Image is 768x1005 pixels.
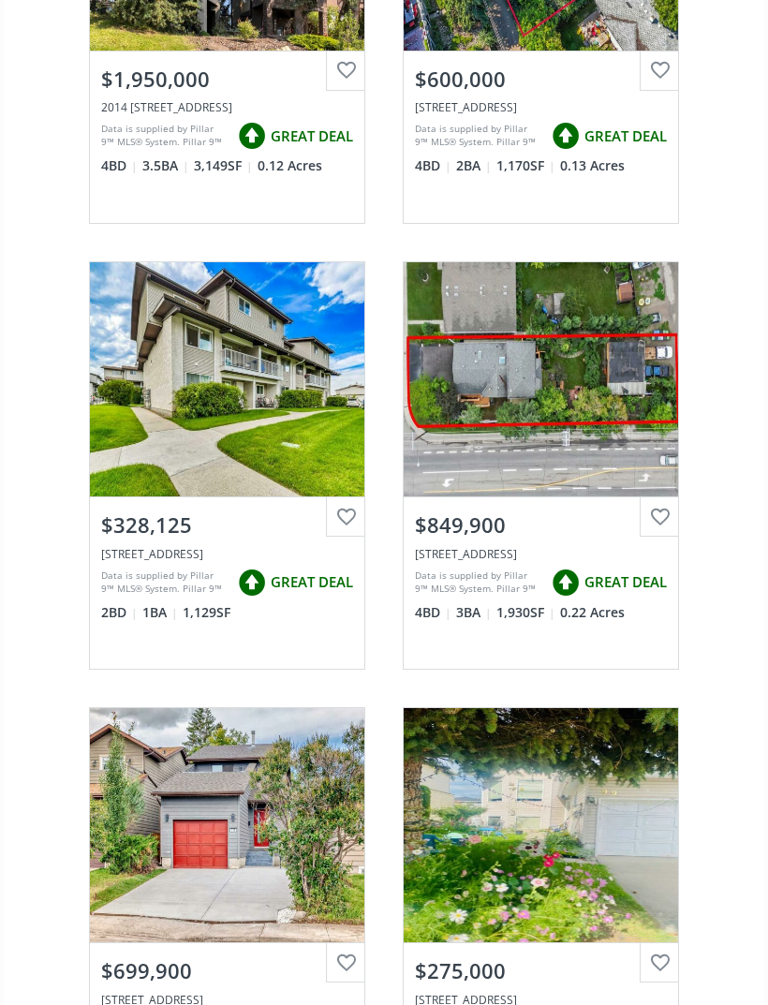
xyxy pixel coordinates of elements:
[384,243,698,688] a: $849,900[STREET_ADDRESS]Data is supplied by Pillar 9™ MLS® System. Pillar 9™ is the owner of the ...
[560,603,625,622] span: 0.22 Acres
[560,156,625,175] span: 0.13 Acres
[547,564,584,601] img: rating icon
[584,572,667,592] span: GREAT DEAL
[233,117,271,155] img: rating icon
[584,126,667,146] span: GREAT DEAL
[496,603,555,622] span: 1,930 SF
[142,156,189,175] span: 3.5 BA
[415,569,542,597] div: Data is supplied by Pillar 9™ MLS® System. Pillar 9™ is the owner of the copyright in its MLS® Sy...
[101,65,353,94] div: $1,950,000
[415,546,667,562] div: 5820 Bowness Road NW, Calgary, AB T3B 4Z9
[101,122,229,150] div: Data is supplied by Pillar 9™ MLS® System. Pillar 9™ is the owner of the copyright in its MLS® Sy...
[456,603,492,622] span: 3 BA
[101,99,353,115] div: 2014 30 Avenue SW, Calgary, AB T2T 1R2
[194,156,253,175] span: 3,149 SF
[101,546,353,562] div: 200 Brookpark Drive SW #525, Calgary, AB T2X 1J6
[496,156,555,175] span: 1,170 SF
[101,569,229,597] div: Data is supplied by Pillar 9™ MLS® System. Pillar 9™ is the owner of the copyright in its MLS® Sy...
[258,156,322,175] span: 0.12 Acres
[415,122,542,150] div: Data is supplied by Pillar 9™ MLS® System. Pillar 9™ is the owner of the copyright in its MLS® Sy...
[271,126,353,146] span: GREAT DEAL
[101,156,138,175] span: 4 BD
[101,956,353,985] div: $699,900
[271,572,353,592] span: GREAT DEAL
[101,603,138,622] span: 2 BD
[233,564,271,601] img: rating icon
[547,117,584,155] img: rating icon
[415,156,451,175] span: 4 BD
[142,603,178,622] span: 1 BA
[415,99,667,115] div: 1516 24 Street NW, Calgary, AB T2N 2P9
[415,65,667,94] div: $600,000
[70,243,384,688] a: $328,125[STREET_ADDRESS]Data is supplied by Pillar 9™ MLS® System. Pillar 9™ is the owner of the ...
[415,956,667,985] div: $275,000
[101,510,353,539] div: $328,125
[456,156,492,175] span: 2 BA
[415,603,451,622] span: 4 BD
[183,603,230,622] span: 1,129 SF
[415,510,667,539] div: $849,900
